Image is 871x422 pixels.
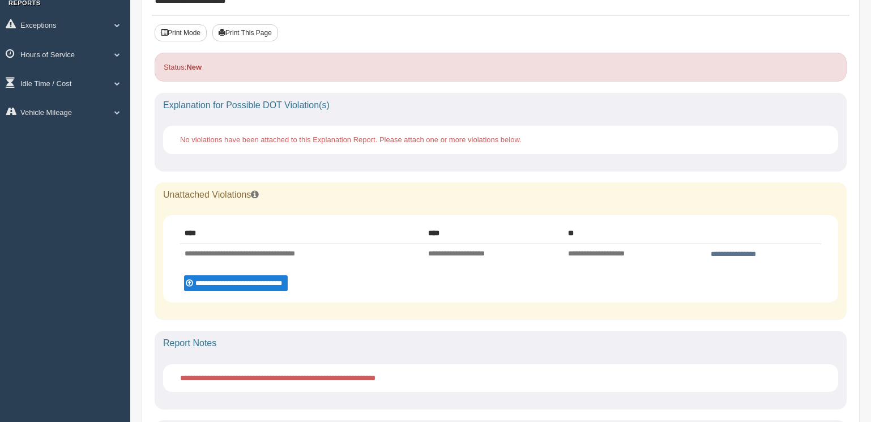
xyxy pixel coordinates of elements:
span: No violations have been attached to this Explanation Report. Please attach one or more violations... [180,135,522,144]
strong: New [186,63,202,71]
div: Unattached Violations [155,182,847,207]
div: Report Notes [155,331,847,356]
button: Print This Page [212,24,278,41]
div: Explanation for Possible DOT Violation(s) [155,93,847,118]
div: Status: [155,53,847,82]
button: Print Mode [155,24,207,41]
